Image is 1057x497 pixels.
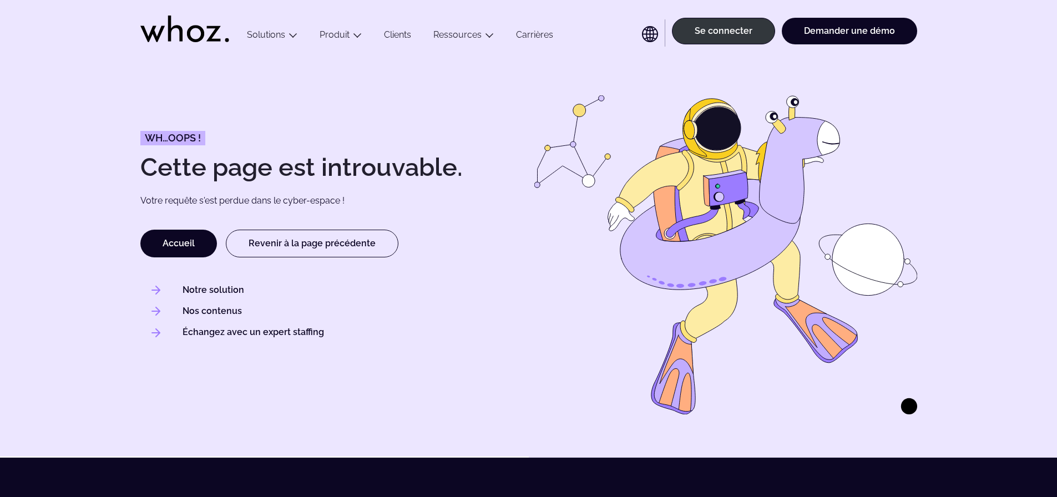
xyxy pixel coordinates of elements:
[140,155,523,180] h1: Cette page est introuvable.
[373,29,422,44] a: Clients
[140,230,217,257] a: Accueil
[672,18,775,44] a: Se connecter
[782,18,917,44] a: Demander une démo
[505,29,564,44] a: Carrières
[145,133,201,143] span: Wh…oops !
[433,29,482,40] a: Ressources
[226,230,398,257] a: Revenir à la page précédente
[183,305,242,317] a: Nos contenus
[183,326,324,338] a: Échangez avec un expert staffing
[422,29,505,44] button: Ressources
[183,284,244,296] a: Notre solution
[984,424,1041,481] iframe: Chatbot
[236,29,308,44] button: Solutions
[308,29,373,44] button: Produit
[140,195,485,207] p: Votre requête s'est perdue dans le cyber-espace !
[320,29,350,40] a: Produit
